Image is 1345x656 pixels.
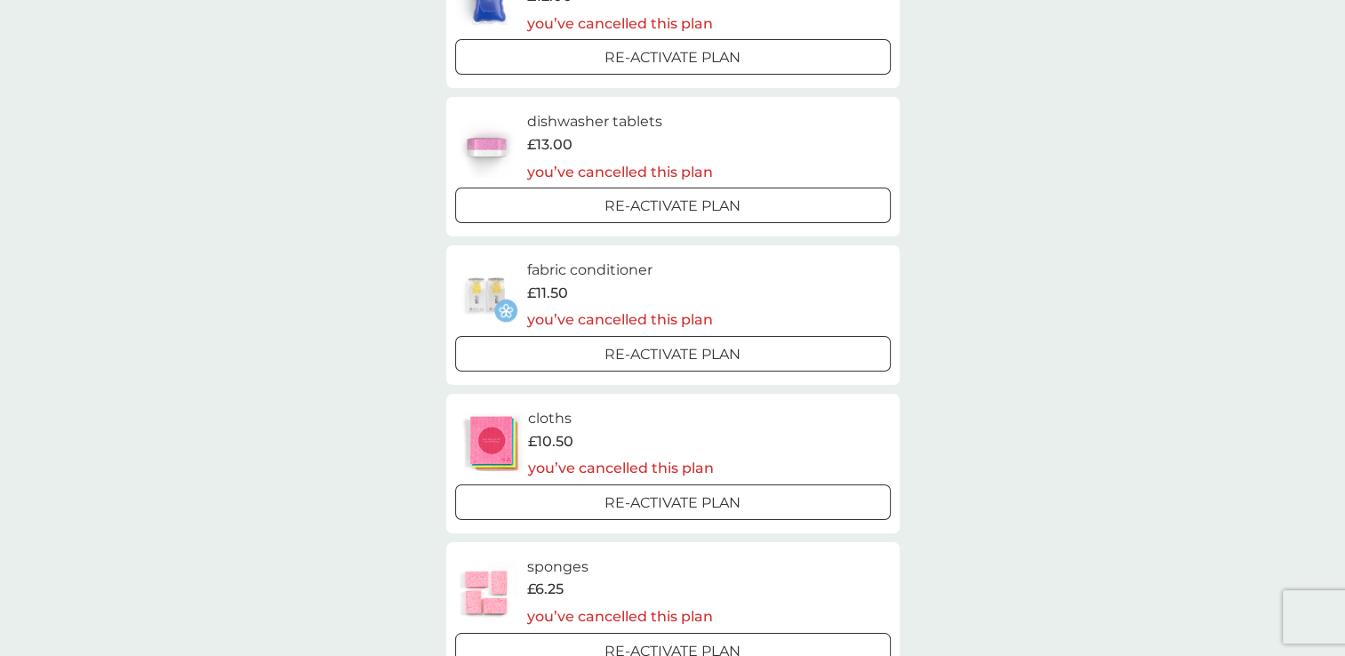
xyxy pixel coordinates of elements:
[527,12,713,36] p: you’ve cancelled this plan
[527,578,564,601] span: £6.25
[527,605,713,628] p: you’ve cancelled this plan
[527,282,568,305] span: £11.50
[528,430,573,453] span: £10.50
[604,195,741,218] p: Re-activate Plan
[455,264,517,326] img: fabric conditioner
[455,336,891,372] button: Re-activate Plan
[527,259,713,282] h6: fabric conditioner
[604,46,741,69] p: Re-activate Plan
[455,188,891,223] button: Re-activate Plan
[528,457,714,480] p: you’ve cancelled this plan
[527,110,713,133] h6: dishwasher tablets
[455,39,891,75] button: Re-activate Plan
[527,308,713,332] p: you’ve cancelled this plan
[604,343,741,366] p: Re-activate Plan
[455,116,517,178] img: dishwasher tablets
[455,561,517,623] img: sponges
[527,133,572,156] span: £13.00
[527,556,713,579] h6: sponges
[604,492,741,515] p: Re-activate Plan
[527,161,713,184] p: you’ve cancelled this plan
[455,412,528,475] img: cloths
[455,484,891,520] button: Re-activate Plan
[528,407,714,430] h6: cloths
